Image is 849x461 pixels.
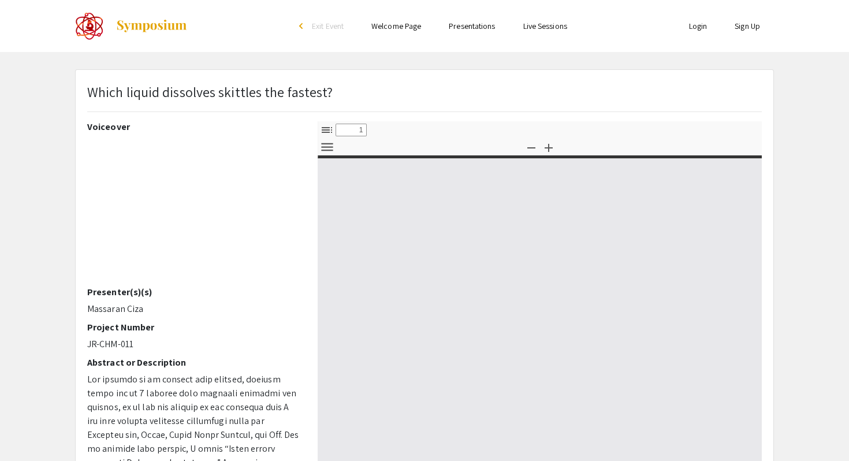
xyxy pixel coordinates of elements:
a: Login [689,21,707,31]
a: Presentations [449,21,495,31]
p: Which liquid dissolves skittles the fastest? [87,81,333,102]
a: Sign Up [735,21,760,31]
button: Zoom Out [522,139,541,155]
h2: Abstract or Description [87,357,300,368]
a: Live Sessions [523,21,567,31]
p: JR-CHM-011 [87,337,300,351]
input: Page [336,124,367,136]
a: The 2022 CoorsTek Denver Metro Regional Science and Engineering Fair [75,12,188,40]
button: Tools [317,139,337,155]
a: Welcome Page [371,21,421,31]
h2: Presenter(s)(s) [87,287,300,298]
p: Massaran Ciza [87,302,300,316]
button: Toggle Sidebar [317,121,337,138]
img: The 2022 CoorsTek Denver Metro Regional Science and Engineering Fair [75,12,104,40]
div: arrow_back_ios [299,23,306,29]
button: Zoom In [539,139,558,155]
img: Symposium by ForagerOne [116,19,188,33]
span: Exit Event [312,21,344,31]
h2: Project Number [87,322,300,333]
h2: Voiceover [87,121,300,132]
